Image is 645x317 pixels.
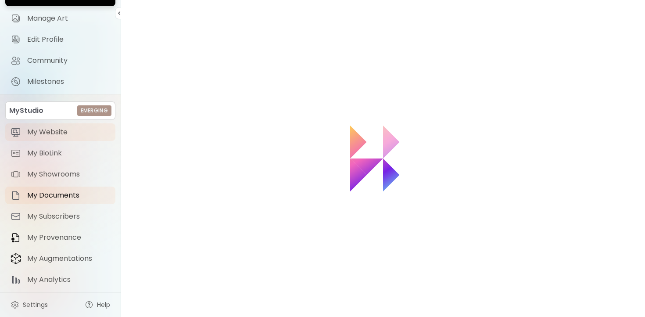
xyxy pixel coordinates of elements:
[11,274,21,285] img: item
[9,105,43,116] p: MyStudio
[11,34,21,45] img: Edit Profile icon
[27,275,110,284] span: My Analytics
[27,56,110,65] span: Community
[27,233,110,242] span: My Provenance
[97,300,110,309] span: Help
[81,107,108,115] h6: Emerging
[5,52,115,69] a: Community iconCommunity
[5,250,115,267] a: itemMy Augmentations
[11,55,21,66] img: Community icon
[27,35,110,44] span: Edit Profile
[27,254,110,263] span: My Augmentations
[5,166,115,183] a: itemMy Showrooms
[11,300,19,309] img: settings
[5,208,115,225] a: itemMy Subscribers
[27,170,110,179] span: My Showrooms
[11,13,21,24] img: Manage Art icon
[23,300,48,309] span: Settings
[5,296,53,313] a: Settings
[79,296,115,313] a: Help
[85,300,93,309] img: help
[27,128,110,137] span: My Website
[5,187,115,204] a: itemMy Documents
[5,271,115,288] a: itemMy Analytics
[11,190,21,201] img: item
[27,149,110,158] span: My BioLink
[5,73,115,90] a: completeMilestones iconMilestones
[11,253,21,264] img: item
[11,211,21,222] img: item
[11,232,21,243] img: item
[27,77,110,86] span: Milestones
[27,14,110,23] span: Manage Art
[118,10,125,17] img: collapse
[5,31,115,48] a: Edit Profile iconEdit Profile
[5,144,115,162] a: itemMy BioLink
[27,191,110,200] span: My Documents
[11,148,21,158] img: item
[11,169,21,180] img: item
[5,229,115,246] a: itemMy Provenance
[11,76,21,87] img: Milestones icon
[27,212,110,221] span: My Subscribers
[5,10,115,27] a: Manage Art iconManage Art
[11,127,21,137] img: item
[5,123,115,141] a: itemMy Website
